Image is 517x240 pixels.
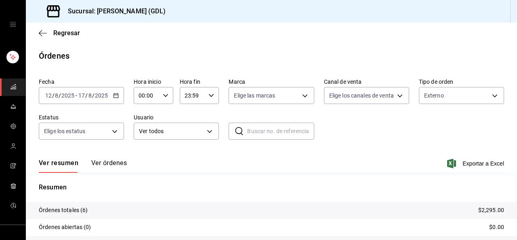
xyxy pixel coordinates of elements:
p: $2,295.00 [478,206,504,215]
label: Canal de venta [324,79,409,85]
input: ---- [95,92,108,99]
span: Ver todos [139,127,204,136]
input: -- [88,92,92,99]
label: Hora fin [180,79,219,85]
span: / [59,92,61,99]
input: -- [45,92,52,99]
input: Buscar no. de referencia [247,123,314,139]
p: Órdenes totales (6) [39,206,88,215]
span: Regresar [53,29,80,37]
span: - [76,92,77,99]
label: Usuario [134,115,219,120]
input: -- [78,92,85,99]
span: Externo [424,91,444,100]
button: Ver resumen [39,159,78,173]
span: Elige los estatus [44,127,85,135]
button: open drawer [10,21,16,28]
label: Tipo de orden [419,79,504,85]
label: Estatus [39,115,124,120]
input: -- [55,92,59,99]
div: navigation tabs [39,159,127,173]
p: Resumen [39,183,504,192]
label: Fecha [39,79,124,85]
label: Marca [229,79,314,85]
button: Regresar [39,29,80,37]
button: Ver órdenes [91,159,127,173]
span: Elige las marcas [234,91,275,100]
button: Exportar a Excel [449,159,504,168]
p: Órdenes abiertas (0) [39,223,91,232]
span: / [52,92,55,99]
span: / [92,92,95,99]
span: / [85,92,88,99]
span: Elige los canales de venta [329,91,394,100]
h3: Sucursal: [PERSON_NAME] (GDL) [61,6,166,16]
input: ---- [61,92,75,99]
p: $0.00 [489,223,504,232]
label: Hora inicio [134,79,173,85]
div: Órdenes [39,50,69,62]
